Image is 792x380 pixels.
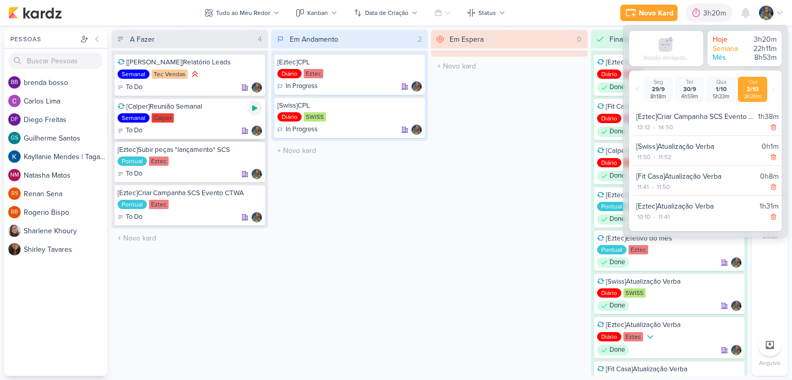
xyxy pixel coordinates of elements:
div: 3h20m [740,93,765,100]
p: RS [11,191,18,197]
p: In Progress [286,81,318,92]
div: [Eztec]CPL [277,58,422,67]
div: Em Andamento [290,34,338,45]
img: Carlos Lima [8,95,21,107]
div: [Eztec]Atualização Verba [597,58,741,67]
img: Isabella Gutierres [731,301,741,311]
img: Isabella Gutierres [252,212,262,222]
div: 8h53m [746,53,777,62]
div: Hoje [713,35,744,44]
div: Done [597,82,629,93]
div: [Swiss]CPL [277,101,422,110]
input: Buscar Pessoas [8,53,103,69]
div: - [651,212,657,221]
div: - [651,123,657,132]
img: Isabella Gutierres [759,6,773,20]
div: [Swiss]Atualização Verba [636,141,757,152]
div: Natasha Matos [8,169,21,181]
div: Diário [597,158,621,167]
div: Eztec [304,69,323,78]
div: [Eztec]Efetivo do mês [597,234,741,243]
div: [Fit Casa]Atualização Verba [597,365,741,374]
p: GS [11,135,18,141]
div: Semana [713,44,744,54]
div: Diário [597,70,621,79]
div: [Eztec]Atualização Verba [597,320,741,330]
div: [Tec Vendas]Relatório Leads [118,58,262,67]
img: Isabella Gutierres [731,257,741,268]
img: Shirley Tavares [8,243,21,255]
div: 30/9 [677,85,702,93]
div: 0 [573,34,586,45]
div: Prioridade Alta [190,69,200,79]
p: Arquivo [759,358,781,368]
div: 1h38m [758,111,779,122]
div: Diário [597,332,621,341]
div: Diego Freitas [8,113,21,126]
div: A Fazer [130,34,155,45]
div: R e n a n S e n a [24,188,107,199]
p: Done [609,82,625,93]
p: To Do [126,169,142,179]
p: Done [609,214,625,224]
div: [Fit Casa]Atualização Verba [597,102,741,111]
div: 5h33m [708,93,734,100]
div: Pessoas [8,34,78,44]
div: [Eztec]Criar Campanha SCS Evento CTWA [118,188,262,198]
div: To Do [118,169,142,179]
div: Diário [277,112,302,122]
div: Responsável: Isabella Gutierres [252,169,262,179]
img: Isabella Gutierres [252,126,262,136]
div: Pontual [597,245,626,254]
div: To Do [118,126,142,136]
div: Diário [597,288,621,298]
div: Pontual [118,200,147,209]
div: 13:12 [636,123,651,132]
div: R o g e r i o B i s p o [24,207,107,218]
div: N a t a s h a M a t o s [24,170,107,181]
div: Ligar relógio [247,101,262,115]
div: Responsável: Isabella Gutierres [731,345,741,355]
img: Kayllanie Mendes | Tagawa [8,150,21,163]
div: 14:50 [657,123,674,132]
div: [Eztec]Criar Campanha SCS Evento CTWA [636,111,754,122]
div: Responsável: Isabella Gutierres [411,125,422,135]
div: Qui [740,79,765,85]
input: + Novo kard [113,231,266,246]
div: Pontual [118,157,147,166]
div: [Eztec]Confirmar valor peças preço [597,191,741,200]
div: D i e g o F r e i t a s [24,114,107,125]
div: C a r l o s L i m a [24,96,107,107]
div: 11:52 [657,152,672,162]
div: 11:50 [636,152,651,162]
div: Mês [713,53,744,62]
div: 11:41 [657,212,671,221]
div: 29/9 [646,85,671,93]
div: Prioridade Baixa [645,332,655,342]
div: Eztec [629,245,648,254]
div: - [651,152,657,162]
p: Done [609,127,625,137]
div: 22h11m [746,44,777,54]
div: Guilherme Santos [8,132,21,144]
div: Responsável: Isabella Gutierres [252,212,262,222]
div: 4h59m [677,93,702,100]
div: In Progress [277,125,318,135]
p: In Progress [286,125,318,135]
div: Done [597,345,629,355]
div: [Eztec]Atualização Verba [636,201,755,212]
div: 11:50 [656,182,671,192]
p: Done [609,301,625,311]
div: [Calper]Reunião Semanal [118,102,262,111]
div: Seg [646,79,671,85]
div: Done [597,171,629,181]
div: Responsável: Isabella Gutierres [252,82,262,93]
div: 3h20m [746,35,777,44]
p: Done [609,257,625,268]
img: Sharlene Khoury [8,224,21,237]
img: Isabella Gutierres [731,345,741,355]
div: 0h1m [762,141,779,152]
div: In Progress [277,81,318,92]
div: SWISS [623,288,646,298]
div: Responsável: Isabella Gutierres [252,126,262,136]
